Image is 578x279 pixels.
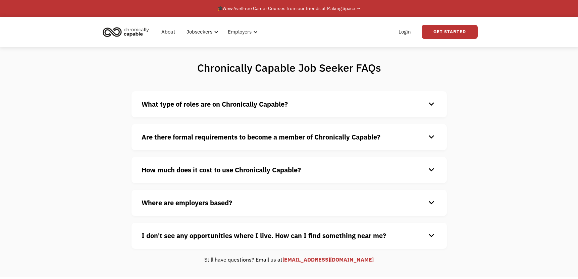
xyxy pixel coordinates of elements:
[395,21,415,43] a: Login
[132,256,447,264] div: Still have questions? Email us at
[182,21,220,43] div: Jobseekers
[217,4,361,12] div: 🎓 Free Career Courses from our friends at Making Space →
[142,231,386,240] strong: I don't see any opportunities where I live. How can I find something near me?
[228,28,252,36] div: Employers
[171,61,407,74] h1: Chronically Capable Job Seeker FAQs
[224,21,260,43] div: Employers
[142,100,288,109] strong: What type of roles are on Chronically Capable?
[282,256,374,263] a: [EMAIL_ADDRESS][DOMAIN_NAME]
[426,99,437,109] div: keyboard_arrow_down
[157,21,179,43] a: About
[426,165,437,175] div: keyboard_arrow_down
[426,198,437,208] div: keyboard_arrow_down
[101,24,154,39] a: home
[101,24,151,39] img: Chronically Capable logo
[142,132,380,142] strong: Are there formal requirements to become a member of Chronically Capable?
[426,132,437,142] div: keyboard_arrow_down
[187,28,212,36] div: Jobseekers
[426,231,437,241] div: keyboard_arrow_down
[422,25,478,39] a: Get Started
[142,198,232,207] strong: Where are employers based?
[142,165,301,174] strong: How much does it cost to use Chronically Capable?
[223,5,242,11] em: Now live!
